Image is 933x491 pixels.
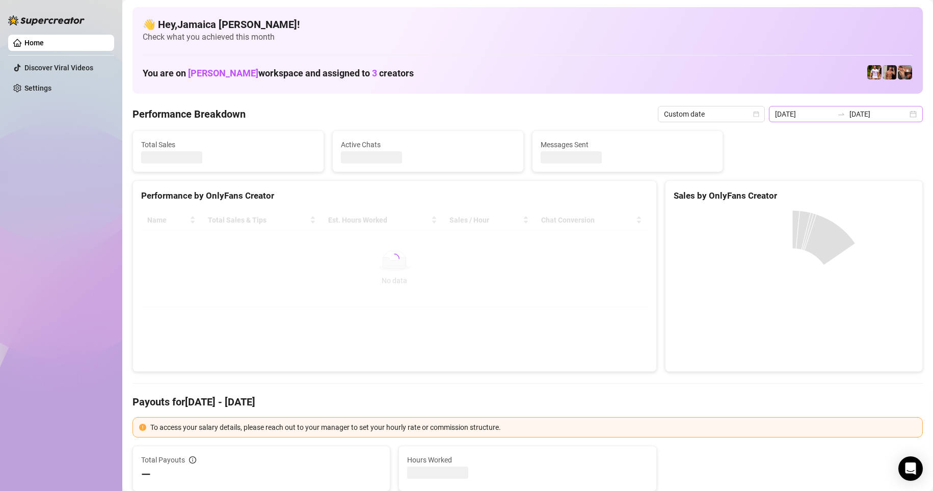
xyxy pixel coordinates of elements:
[753,111,759,117] span: calendar
[132,395,923,409] h4: Payouts for [DATE] - [DATE]
[8,15,85,25] img: logo-BBDzfeDw.svg
[837,110,845,118] span: to
[867,65,882,79] img: Hector
[372,68,377,78] span: 3
[898,456,923,481] div: Open Intercom Messenger
[189,456,196,463] span: info-circle
[341,139,515,150] span: Active Chats
[389,254,399,264] span: loading
[141,139,315,150] span: Total Sales
[898,65,912,79] img: Osvaldo
[837,110,845,118] span: swap-right
[674,189,914,203] div: Sales by OnlyFans Creator
[143,17,913,32] h4: 👋 Hey, Jamaica [PERSON_NAME] !
[143,68,414,79] h1: You are on workspace and assigned to creators
[141,189,648,203] div: Performance by OnlyFans Creator
[141,467,151,483] span: —
[775,108,833,120] input: Start date
[541,139,715,150] span: Messages Sent
[141,454,185,466] span: Total Payouts
[664,106,759,122] span: Custom date
[188,68,258,78] span: [PERSON_NAME]
[24,84,51,92] a: Settings
[150,422,916,433] div: To access your salary details, please reach out to your manager to set your hourly rate or commis...
[407,454,648,466] span: Hours Worked
[849,108,908,120] input: End date
[24,39,44,47] a: Home
[139,424,146,431] span: exclamation-circle
[143,32,913,43] span: Check what you achieved this month
[132,107,246,121] h4: Performance Breakdown
[24,64,93,72] a: Discover Viral Videos
[883,65,897,79] img: Zach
